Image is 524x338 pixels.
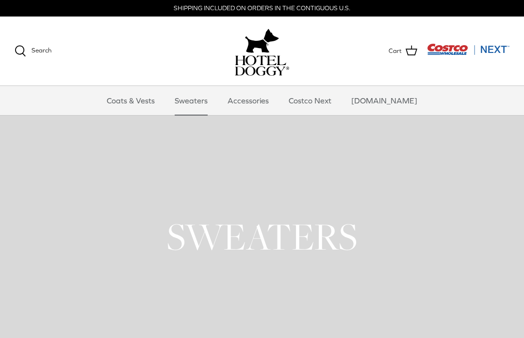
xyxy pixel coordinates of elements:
img: Costco Next [427,43,509,55]
a: Accessories [219,86,278,115]
a: Search [15,45,51,57]
span: Search [32,47,51,54]
span: Cart [389,46,402,56]
a: Visit Costco Next [427,50,509,57]
a: [DOMAIN_NAME] [343,86,426,115]
img: hoteldoggycom [235,55,289,76]
a: hoteldoggy.com hoteldoggycom [235,26,289,76]
a: Coats & Vests [98,86,164,115]
a: Cart [389,45,417,57]
h1: SWEATERS [15,213,509,260]
a: Sweaters [166,86,216,115]
img: hoteldoggy.com [245,26,279,55]
a: Costco Next [280,86,340,115]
